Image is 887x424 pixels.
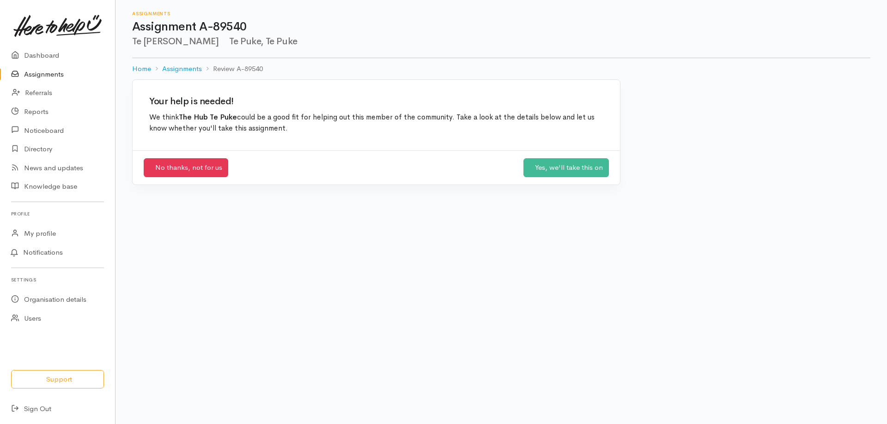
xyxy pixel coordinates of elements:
[376,251,378,252] span: Loading...
[132,20,870,34] h1: Assignment A-89540
[376,214,378,215] span: Loading...
[144,158,228,177] a: No thanks, not for us
[523,158,609,177] a: Yes, we'll take this on
[225,36,298,47] span: Te Puke, Te Puke
[202,64,263,74] li: Review A-89540
[11,274,104,286] h6: Settings
[11,370,104,389] button: Support
[149,112,603,134] p: We think could be a good fit for helping out this member of the community. Take a look at the det...
[132,36,870,47] h2: Te [PERSON_NAME]
[750,214,753,215] span: Loading...
[132,11,870,16] h6: Assignments
[132,64,151,74] a: Home
[162,64,202,74] a: Assignments
[179,113,237,122] b: The Hub Te Puke
[132,58,870,80] nav: breadcrumb
[149,96,603,107] h2: Your help is needed!
[376,288,378,289] span: Loading...
[11,208,104,220] h6: Profile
